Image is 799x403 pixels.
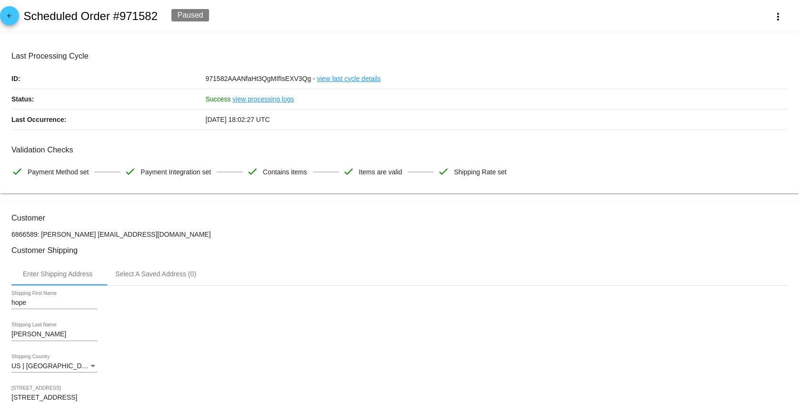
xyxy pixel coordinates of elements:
span: Contains items [263,162,307,182]
input: Shipping Street 1 [11,394,788,402]
h2: Scheduled Order #971582 [23,10,158,23]
h3: Last Processing Cycle [11,51,788,60]
span: Success [206,95,231,103]
p: 6866589: [PERSON_NAME] [EMAIL_ADDRESS][DOMAIN_NAME] [11,231,788,238]
div: Paused [171,9,209,21]
p: ID: [11,69,206,89]
a: view last cycle details [317,69,381,89]
p: Last Occurrence: [11,110,206,130]
h3: Validation Checks [11,145,788,154]
div: Enter Shipping Address [23,270,92,278]
h3: Customer Shipping [11,246,788,255]
div: Select A Saved Address (0) [115,270,196,278]
p: Status: [11,89,206,109]
mat-icon: check [11,166,23,177]
mat-icon: arrow_back [4,12,15,24]
mat-icon: more_vert [772,11,784,22]
span: Shipping Rate set [454,162,507,182]
mat-icon: check [438,166,449,177]
span: Items are valid [359,162,402,182]
span: 971582AAANfaHt3QgMIfIsEXV3Qg - [206,75,315,82]
input: Shipping Last Name [11,331,97,338]
a: view processing logs [232,89,294,109]
mat-icon: check [124,166,136,177]
span: Payment Integration set [140,162,211,182]
span: US | [GEOGRAPHIC_DATA] [11,362,96,370]
span: Payment Method set [28,162,89,182]
mat-icon: check [343,166,354,177]
mat-icon: check [247,166,258,177]
mat-select: Shipping Country [11,363,97,370]
h3: Customer [11,213,788,222]
input: Shipping First Name [11,299,97,307]
span: [DATE] 18:02:27 UTC [206,116,270,123]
